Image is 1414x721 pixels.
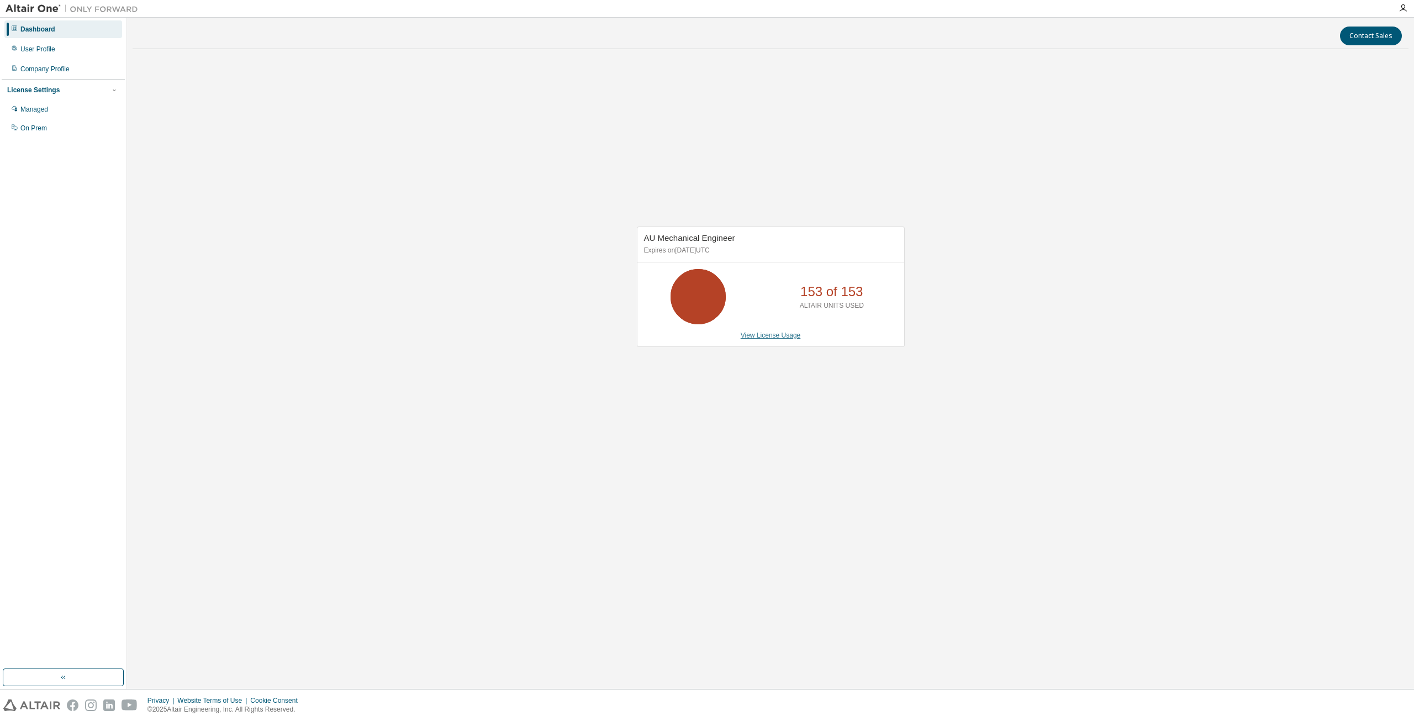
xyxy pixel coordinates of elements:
[147,696,177,705] div: Privacy
[177,696,250,705] div: Website Terms of Use
[250,696,304,705] div: Cookie Consent
[20,105,48,114] div: Managed
[1340,27,1402,45] button: Contact Sales
[6,3,144,14] img: Altair One
[103,699,115,711] img: linkedin.svg
[800,301,864,310] p: ALTAIR UNITS USED
[800,282,863,301] p: 153 of 153
[7,86,60,94] div: License Settings
[3,699,60,711] img: altair_logo.svg
[85,699,97,711] img: instagram.svg
[20,65,70,73] div: Company Profile
[147,705,304,714] p: © 2025 Altair Engineering, Inc. All Rights Reserved.
[644,246,895,255] p: Expires on [DATE] UTC
[644,233,735,243] span: AU Mechanical Engineer
[20,45,55,54] div: User Profile
[20,124,47,133] div: On Prem
[741,331,801,339] a: View License Usage
[20,25,55,34] div: Dashboard
[122,699,138,711] img: youtube.svg
[67,699,78,711] img: facebook.svg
